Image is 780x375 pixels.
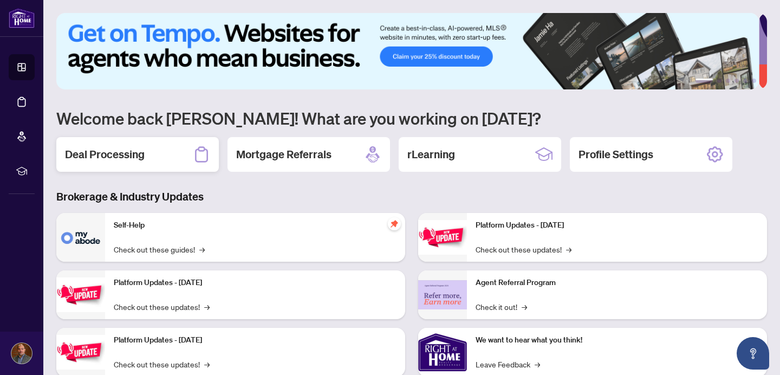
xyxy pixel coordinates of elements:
[726,79,730,83] button: 3
[114,219,396,231] p: Self-Help
[476,358,540,370] a: Leave Feedback→
[56,277,105,312] img: Platform Updates - September 16, 2025
[114,358,210,370] a: Check out these updates!→
[114,334,396,346] p: Platform Updates - [DATE]
[388,217,401,230] span: pushpin
[578,147,653,162] h2: Profile Settings
[522,301,527,313] span: →
[114,277,396,289] p: Platform Updates - [DATE]
[743,79,747,83] button: 5
[56,13,759,89] img: Slide 0
[11,343,32,364] img: Profile Icon
[199,243,205,255] span: →
[114,243,205,255] a: Check out these guides!→
[737,337,769,370] button: Open asap
[535,358,540,370] span: →
[407,147,455,162] h2: rLearning
[114,301,210,313] a: Check out these updates!→
[695,79,713,83] button: 1
[734,79,739,83] button: 4
[418,280,467,310] img: Agent Referral Program
[65,147,145,162] h2: Deal Processing
[56,108,767,128] h1: Welcome back [PERSON_NAME]! What are you working on [DATE]?
[476,277,758,289] p: Agent Referral Program
[476,334,758,346] p: We want to hear what you think!
[566,243,571,255] span: →
[418,220,467,254] img: Platform Updates - June 23, 2025
[752,79,756,83] button: 6
[204,358,210,370] span: →
[56,189,767,204] h3: Brokerage & Industry Updates
[476,243,571,255] a: Check out these updates!→
[56,213,105,262] img: Self-Help
[204,301,210,313] span: →
[236,147,331,162] h2: Mortgage Referrals
[717,79,721,83] button: 2
[9,8,35,28] img: logo
[56,335,105,369] img: Platform Updates - July 21, 2025
[476,219,758,231] p: Platform Updates - [DATE]
[476,301,527,313] a: Check it out!→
